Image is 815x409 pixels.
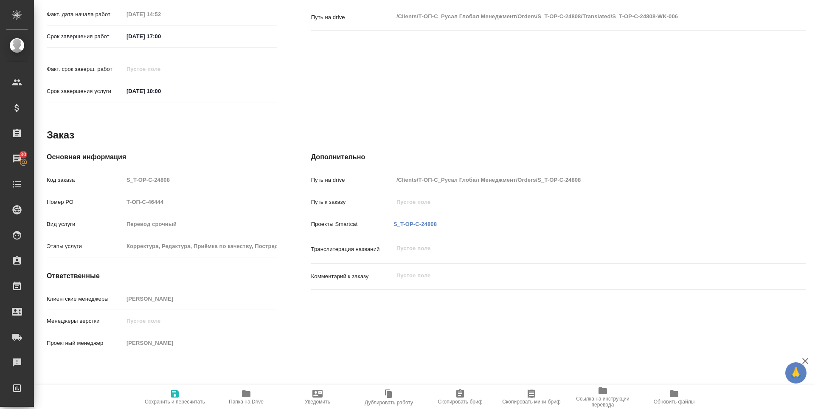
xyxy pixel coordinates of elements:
[393,9,764,24] textarea: /Clients/Т-ОП-С_Русал Глобал Менеджмент/Orders/S_T-OP-C-24808/Translated/S_T-OP-C-24808-WK-006
[124,196,277,208] input: Пустое поле
[305,399,330,405] span: Уведомить
[211,385,282,409] button: Папка на Drive
[47,317,124,325] p: Менеджеры верстки
[438,399,482,405] span: Скопировать бриф
[47,198,124,206] p: Номер РО
[124,63,198,75] input: Пустое поле
[47,65,124,73] p: Факт. срок заверш. работ
[311,245,393,254] p: Транслитерация названий
[229,399,264,405] span: Папка на Drive
[145,399,205,405] span: Сохранить и пересчитать
[124,293,277,305] input: Пустое поле
[311,13,393,22] p: Путь на drive
[124,315,277,327] input: Пустое поле
[282,385,353,409] button: Уведомить
[47,339,124,347] p: Проектный менеджер
[311,176,393,184] p: Путь на drive
[311,198,393,206] p: Путь к заказу
[311,272,393,281] p: Комментарий к заказу
[124,8,198,20] input: Пустое поле
[572,396,633,408] span: Ссылка на инструкции перевода
[124,30,198,42] input: ✎ Введи что-нибудь
[567,385,638,409] button: Ссылка на инструкции перевода
[789,364,803,382] span: 🙏
[124,174,277,186] input: Пустое поле
[785,362,807,384] button: 🙏
[47,87,124,96] p: Срок завершения услуги
[393,174,764,186] input: Пустое поле
[311,152,806,162] h4: Дополнительно
[496,385,567,409] button: Скопировать мини-бриф
[47,220,124,228] p: Вид услуги
[638,385,710,409] button: Обновить файлы
[393,196,764,208] input: Пустое поле
[47,152,277,162] h4: Основная информация
[424,385,496,409] button: Скопировать бриф
[365,400,413,406] span: Дублировать работу
[47,176,124,184] p: Код заказа
[654,399,695,405] span: Обновить файлы
[47,10,124,19] p: Факт. дата начала работ
[124,218,277,230] input: Пустое поле
[47,295,124,303] p: Клиентские менеджеры
[47,271,277,281] h4: Ответственные
[47,32,124,41] p: Срок завершения работ
[15,150,31,159] span: 30
[139,385,211,409] button: Сохранить и пересчитать
[124,337,277,349] input: Пустое поле
[502,399,560,405] span: Скопировать мини-бриф
[47,242,124,251] p: Этапы услуги
[47,128,74,142] h2: Заказ
[124,240,277,252] input: Пустое поле
[2,148,32,169] a: 30
[353,385,424,409] button: Дублировать работу
[393,221,437,227] a: S_T-OP-C-24808
[311,220,393,228] p: Проекты Smartcat
[124,85,198,97] input: ✎ Введи что-нибудь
